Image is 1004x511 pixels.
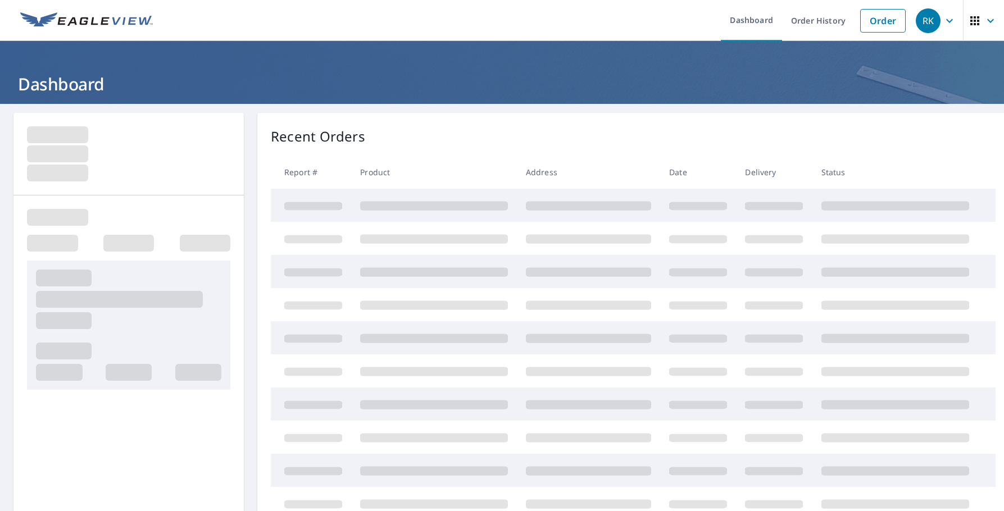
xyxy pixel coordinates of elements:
[271,156,351,189] th: Report #
[812,156,978,189] th: Status
[736,156,812,189] th: Delivery
[860,9,906,33] a: Order
[20,12,153,29] img: EV Logo
[660,156,736,189] th: Date
[351,156,517,189] th: Product
[916,8,941,33] div: RK
[517,156,660,189] th: Address
[13,72,991,95] h1: Dashboard
[271,126,365,147] p: Recent Orders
